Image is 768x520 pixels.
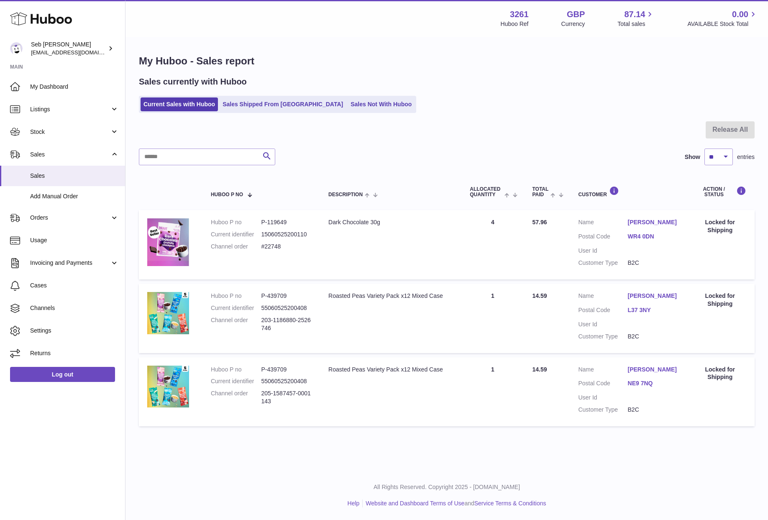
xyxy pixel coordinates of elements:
[532,187,548,197] span: Total paid
[328,292,453,300] div: Roasted Peas Variety Pack x12 Mixed Case
[694,292,746,308] div: Locked for Shipping
[532,366,547,373] span: 14.59
[687,20,758,28] span: AVAILABLE Stock Total
[687,9,758,28] a: 0.00 AVAILABLE Stock Total
[328,192,363,197] span: Description
[617,9,655,28] a: 87.14 Total sales
[30,83,119,91] span: My Dashboard
[30,282,119,289] span: Cases
[578,333,627,341] dt: Customer Type
[578,366,627,376] dt: Name
[139,54,755,68] h1: My Huboo - Sales report
[628,366,677,374] a: [PERSON_NAME]
[211,366,261,374] dt: Huboo P no
[261,218,312,226] dd: P-119649
[628,292,677,300] a: [PERSON_NAME]
[30,304,119,312] span: Channels
[578,379,627,389] dt: Postal Code
[578,394,627,402] dt: User Id
[261,316,312,332] dd: 203-1186880-2526746
[510,9,529,20] strong: 3261
[30,128,110,136] span: Stock
[220,97,346,111] a: Sales Shipped From [GEOGRAPHIC_DATA]
[30,192,119,200] span: Add Manual Order
[501,20,529,28] div: Huboo Ref
[737,153,755,161] span: entries
[328,218,453,226] div: Dark Chocolate 30g
[694,218,746,234] div: Locked for Shipping
[363,500,546,507] li: and
[578,247,627,255] dt: User Id
[31,49,123,56] span: [EMAIL_ADDRESS][DOMAIN_NAME]
[628,333,677,341] dd: B2C
[132,483,761,491] p: All Rights Reserved. Copyright 2025 - [DOMAIN_NAME]
[578,233,627,243] dt: Postal Code
[617,20,655,28] span: Total sales
[211,231,261,238] dt: Current identifier
[461,284,524,353] td: 1
[30,214,110,222] span: Orders
[261,292,312,300] dd: P-439709
[211,377,261,385] dt: Current identifier
[470,187,502,197] span: ALLOCATED Quantity
[628,259,677,267] dd: B2C
[474,500,546,507] a: Service Terms & Conditions
[30,172,119,180] span: Sales
[578,306,627,316] dt: Postal Code
[578,406,627,414] dt: Customer Type
[348,97,415,111] a: Sales Not With Huboo
[211,316,261,332] dt: Channel order
[30,327,119,335] span: Settings
[461,210,524,279] td: 4
[578,320,627,328] dt: User Id
[30,105,110,113] span: Listings
[211,292,261,300] dt: Huboo P no
[261,366,312,374] dd: P-439709
[211,243,261,251] dt: Channel order
[578,259,627,267] dt: Customer Type
[147,218,189,266] img: 32611658329237.jpg
[532,292,547,299] span: 14.59
[561,20,585,28] div: Currency
[31,41,106,56] div: Seb [PERSON_NAME]
[10,367,115,382] a: Log out
[624,9,645,20] span: 87.14
[348,500,360,507] a: Help
[211,389,261,405] dt: Channel order
[628,218,677,226] a: [PERSON_NAME]
[261,231,312,238] dd: 15060525200110
[578,218,627,228] dt: Name
[628,406,677,414] dd: B2C
[147,366,189,408] img: 32611658328536.jpg
[685,153,700,161] label: Show
[211,192,243,197] span: Huboo P no
[261,304,312,312] dd: 55060525200408
[30,151,110,159] span: Sales
[261,243,312,251] dd: #22748
[532,219,547,225] span: 57.96
[694,186,746,197] div: Action / Status
[139,76,247,87] h2: Sales currently with Huboo
[567,9,585,20] strong: GBP
[141,97,218,111] a: Current Sales with Huboo
[211,218,261,226] dt: Huboo P no
[328,366,453,374] div: Roasted Peas Variety Pack x12 Mixed Case
[628,306,677,314] a: L37 3NY
[30,236,119,244] span: Usage
[30,349,119,357] span: Returns
[461,357,524,427] td: 1
[628,233,677,241] a: WR4 0DN
[694,366,746,382] div: Locked for Shipping
[578,292,627,302] dt: Name
[628,379,677,387] a: NE9 7NQ
[366,500,464,507] a: Website and Dashboard Terms of Use
[261,389,312,405] dd: 205-1587457-0001143
[211,304,261,312] dt: Current identifier
[30,259,110,267] span: Invoicing and Payments
[261,377,312,385] dd: 55060525200408
[732,9,748,20] span: 0.00
[578,186,677,197] div: Customer
[10,42,23,55] img: ecom@bravefoods.co.uk
[147,292,189,334] img: 32611658328536.jpg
